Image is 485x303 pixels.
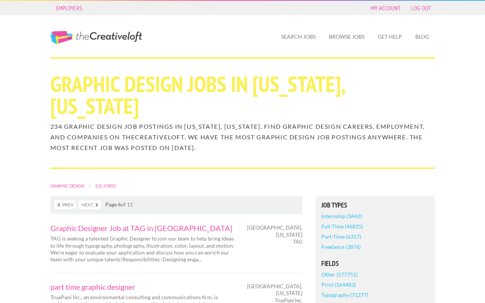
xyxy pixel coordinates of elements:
a: Print (164483) [321,280,356,290]
p: TAG is seeking a talented Graphic Designer to join our team to help bring ideas to life through t... [50,235,236,263]
a: part time graphic designer [50,283,236,291]
a: Browse Jobs [323,28,371,45]
a: Other (177751) [321,269,358,280]
a: Typography (71277) [321,290,368,300]
a: Log Out [407,3,435,13]
a: Next [78,200,101,209]
h5: Job Types [321,202,429,209]
span: [GEOGRAPHIC_DATA], [US_STATE] [247,283,302,297]
a: Get Help [372,28,408,45]
h1: Graphic Design Jobs in [US_STATE], [US_STATE] [50,73,435,117]
h5: Fields [321,260,429,267]
h2: 234 Graphic Design job postings in [US_STATE], [US_STATE]. Find Graphic Design careers, employmen... [50,121,435,153]
a: Part-Time (6317) [321,231,361,242]
a: Graphic Design [50,183,84,188]
a: Full-Time (46825) [321,221,363,231]
em: TAG [293,238,302,245]
a: Search Jobs [275,28,322,45]
a: Graphic Designer Job at TAG in [GEOGRAPHIC_DATA] [50,224,236,232]
a: Freelance (3876) [321,242,361,252]
a: [US_STATE] [95,183,116,188]
a: My Account [367,3,404,13]
a: Internship (3442) [321,211,362,221]
strong: Page 6 [105,201,121,208]
a: Employers [52,3,86,13]
nav: of 11 [50,196,302,214]
a: Blog [409,28,435,45]
span: [GEOGRAPHIC_DATA], [US_STATE] [247,224,302,238]
a: Prev [55,200,76,209]
a: The Creative Loft [50,31,142,45]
